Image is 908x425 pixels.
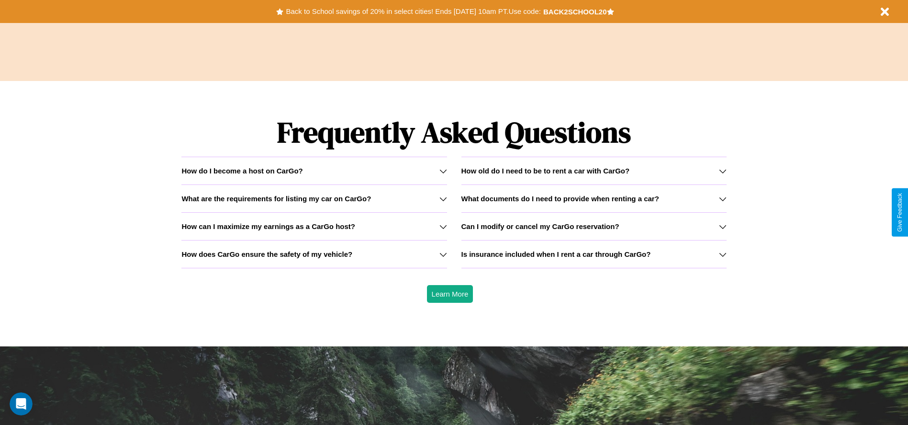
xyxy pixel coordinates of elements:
[461,250,651,258] h3: Is insurance included when I rent a car through CarGo?
[181,167,303,175] h3: How do I become a host on CarGo?
[181,250,352,258] h3: How does CarGo ensure the safety of my vehicle?
[897,193,903,232] div: Give Feedback
[461,222,619,230] h3: Can I modify or cancel my CarGo reservation?
[283,5,543,18] button: Back to School savings of 20% in select cities! Ends [DATE] 10am PT.Use code:
[181,195,371,203] h3: What are the requirements for listing my car on CarGo?
[543,8,607,16] b: BACK2SCHOOL20
[461,167,630,175] h3: How old do I need to be to rent a car with CarGo?
[461,195,659,203] h3: What documents do I need to provide when renting a car?
[181,108,726,157] h1: Frequently Asked Questions
[427,285,473,303] button: Learn More
[181,222,355,230] h3: How can I maximize my earnings as a CarGo host?
[10,392,33,415] iframe: Intercom live chat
